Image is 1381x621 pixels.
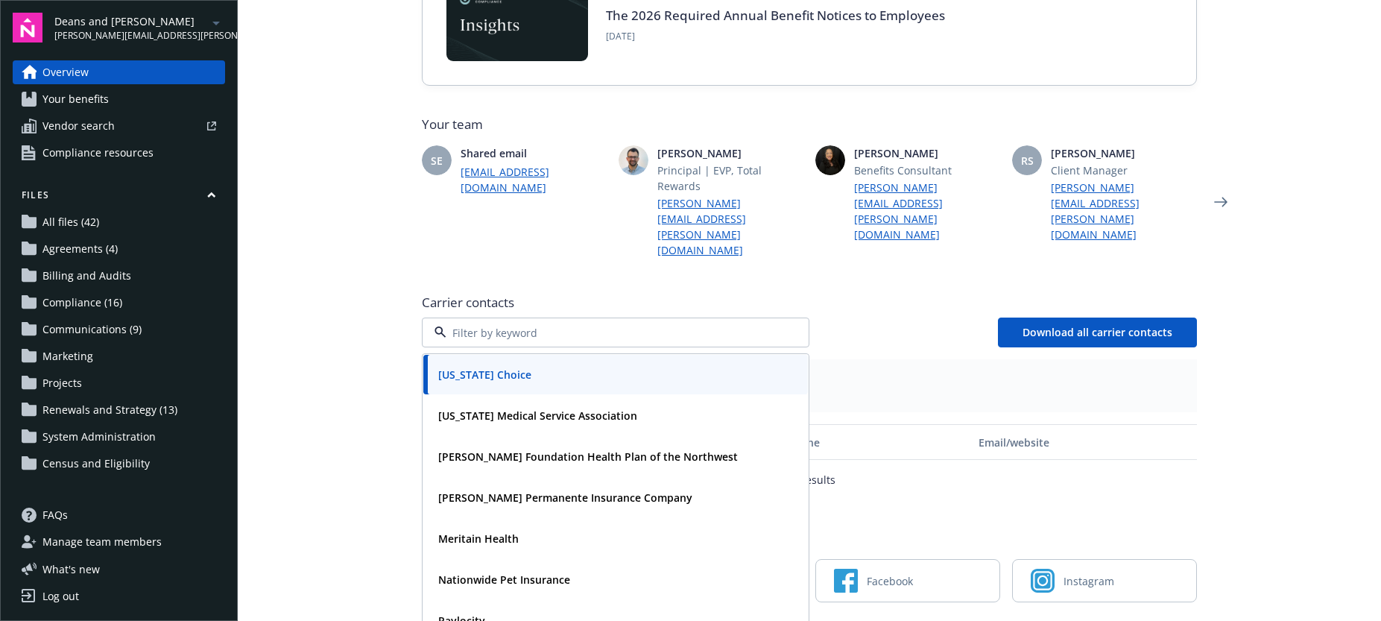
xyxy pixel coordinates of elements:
[973,424,1197,460] button: Email/website
[1023,325,1172,339] span: Download all carrier contacts
[606,7,945,24] a: The 2026 Required Annual Benefit Notices to Employees
[461,164,607,195] a: [EMAIL_ADDRESS][DOMAIN_NAME]
[13,371,225,395] a: Projects
[422,116,1197,133] span: Your team
[42,114,115,138] span: Vendor search
[854,145,1000,161] span: [PERSON_NAME]
[13,13,42,42] img: navigator-logo.svg
[42,425,156,449] span: System Administration
[13,561,124,577] button: What's new
[42,344,93,368] span: Marketing
[42,60,89,84] span: Overview
[13,318,225,341] a: Communications (9)
[54,13,207,29] span: Deans and [PERSON_NAME]
[438,409,637,423] strong: [US_STATE] Medical Service Association
[446,325,779,341] input: Filter by keyword
[815,145,845,175] img: photo
[787,435,966,450] div: Phone
[422,294,1197,312] span: Carrier contacts
[1064,573,1114,589] span: Instagram
[42,398,177,422] span: Renewals and Strategy (13)
[42,530,162,554] span: Manage team members
[13,291,225,315] a: Compliance (16)
[1021,153,1034,168] span: RS
[13,189,225,207] button: Files
[867,573,913,589] span: Facebook
[13,114,225,138] a: Vendor search
[13,503,225,527] a: FAQs
[431,153,443,168] span: SE
[815,559,1000,602] a: Facebook
[42,210,99,234] span: All files (42)
[1209,190,1233,214] a: Next
[1012,559,1197,602] a: Instagram
[13,530,225,554] a: Manage team members
[13,237,225,261] a: Agreements (4)
[606,30,945,43] span: [DATE]
[13,398,225,422] a: Renewals and Strategy (13)
[42,452,150,476] span: Census and Eligibility
[854,180,1000,242] a: [PERSON_NAME][EMAIL_ADDRESS][PERSON_NAME][DOMAIN_NAME]
[854,163,1000,178] span: Benefits Consultant
[13,344,225,368] a: Marketing
[54,29,207,42] span: [PERSON_NAME][EMAIL_ADDRESS][PERSON_NAME][DOMAIN_NAME]
[13,452,225,476] a: Census and Eligibility
[42,561,100,577] span: What ' s new
[657,163,803,194] span: Principal | EVP, Total Rewards
[13,60,225,84] a: Overview
[54,13,225,42] button: Deans and [PERSON_NAME][PERSON_NAME][EMAIL_ADDRESS][PERSON_NAME][DOMAIN_NAME]arrowDropDown
[438,368,531,382] strong: [US_STATE] Choice
[42,503,68,527] span: FAQs
[13,210,225,234] a: All files (42)
[13,87,225,111] a: Your benefits
[657,145,803,161] span: [PERSON_NAME]
[42,318,142,341] span: Communications (9)
[13,141,225,165] a: Compliance resources
[1051,180,1197,242] a: [PERSON_NAME][EMAIL_ADDRESS][PERSON_NAME][DOMAIN_NAME]
[42,264,131,288] span: Billing and Audits
[979,435,1191,450] div: Email/website
[781,424,972,460] button: Phone
[784,472,835,488] p: No results
[438,573,570,587] strong: Nationwide Pet Insurance
[434,385,1185,400] span: -
[438,450,738,464] strong: [PERSON_NAME] Foundation Health Plan of the Northwest
[207,13,225,31] a: arrowDropDown
[13,264,225,288] a: Billing and Audits
[461,145,607,161] span: Shared email
[42,371,82,395] span: Projects
[998,318,1197,347] button: Download all carrier contacts
[438,491,692,505] strong: [PERSON_NAME] Permanente Insurance Company
[619,145,648,175] img: photo
[438,532,519,546] strong: Meritain Health
[1051,145,1197,161] span: [PERSON_NAME]
[42,87,109,111] span: Your benefits
[42,584,79,608] div: Log out
[1051,163,1197,178] span: Client Manager
[434,371,1185,385] span: Plan types
[42,141,154,165] span: Compliance resources
[13,425,225,449] a: System Administration
[42,291,122,315] span: Compliance (16)
[42,237,118,261] span: Agreements (4)
[657,195,803,258] a: [PERSON_NAME][EMAIL_ADDRESS][PERSON_NAME][DOMAIN_NAME]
